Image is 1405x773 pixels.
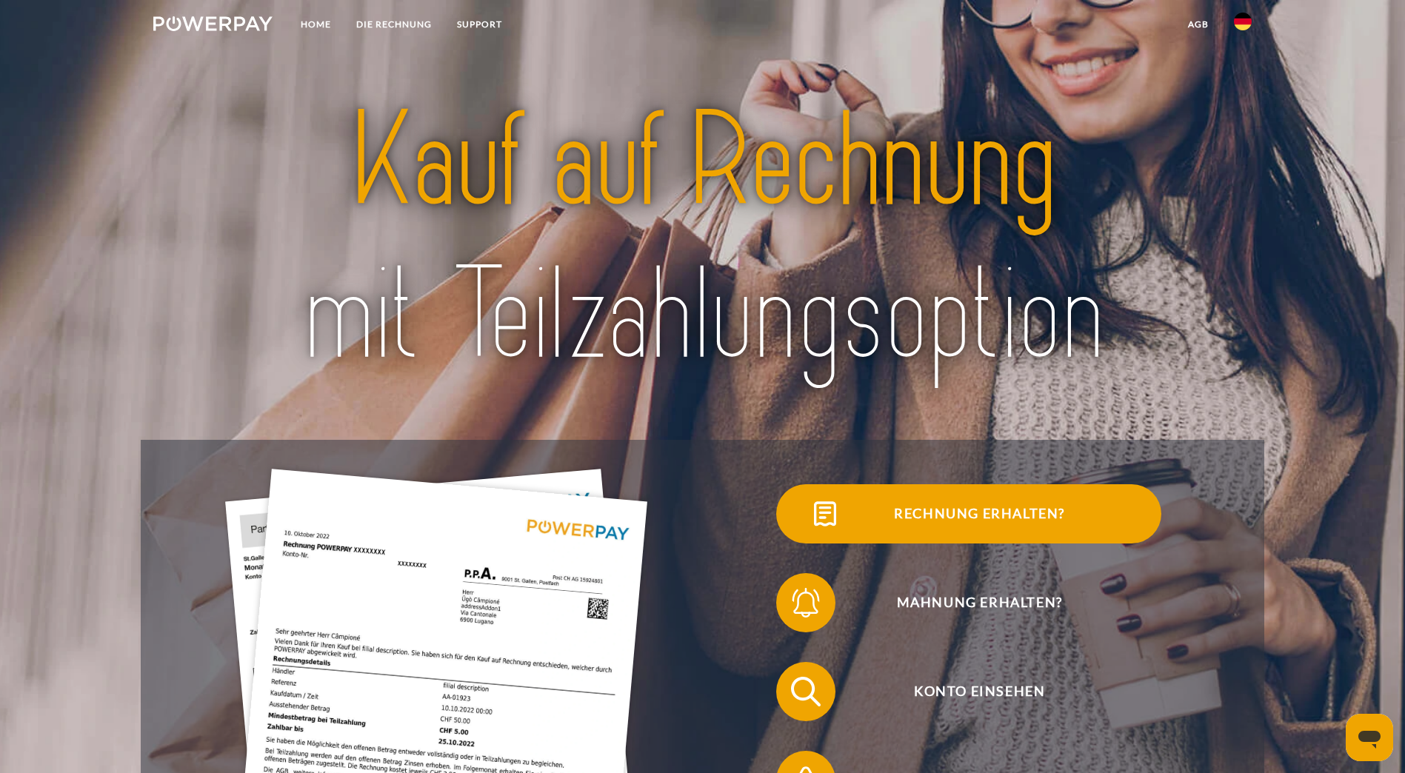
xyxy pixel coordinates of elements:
img: de [1234,13,1252,30]
iframe: Schaltfläche zum Öffnen des Messaging-Fensters [1346,714,1393,761]
button: Konto einsehen [776,662,1161,721]
a: Home [288,11,344,38]
a: agb [1175,11,1221,38]
img: qb_bill.svg [807,495,844,532]
a: DIE RECHNUNG [344,11,444,38]
span: Konto einsehen [798,662,1161,721]
img: qb_search.svg [787,673,824,710]
img: logo-powerpay-white.svg [153,16,273,31]
span: Mahnung erhalten? [798,573,1161,632]
span: Rechnung erhalten? [798,484,1161,543]
a: SUPPORT [444,11,515,38]
button: Mahnung erhalten? [776,573,1161,632]
img: qb_bell.svg [787,584,824,621]
img: title-powerpay_de.svg [207,77,1198,400]
button: Rechnung erhalten? [776,484,1161,543]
